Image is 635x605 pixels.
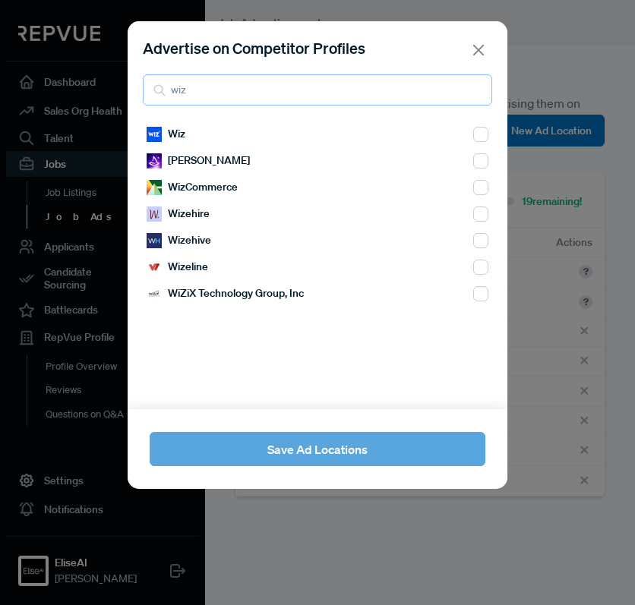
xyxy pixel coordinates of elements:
[168,206,210,222] span: Wizehire
[147,286,162,301] img: WiZiX Technology Group, Inc's logo
[147,180,162,195] img: WizCommerce's logo
[143,36,365,59] div: Advertise on Competitor Profiles
[168,232,211,248] span: Wizehive
[168,285,304,301] span: WiZiX Technology Group, Inc
[147,127,162,142] img: Wiz's logo
[168,179,238,195] span: WizCommerce
[168,259,208,275] span: Wizeline
[147,260,162,275] img: Wizeline's logo
[168,126,185,142] span: Wiz
[147,153,162,169] img: Wiza's logo
[147,233,162,248] img: Wizehive's logo
[143,74,492,106] input: Search sales orgs
[168,153,250,169] span: [PERSON_NAME]
[468,39,490,61] button: Close
[147,206,162,222] img: Wizehire's logo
